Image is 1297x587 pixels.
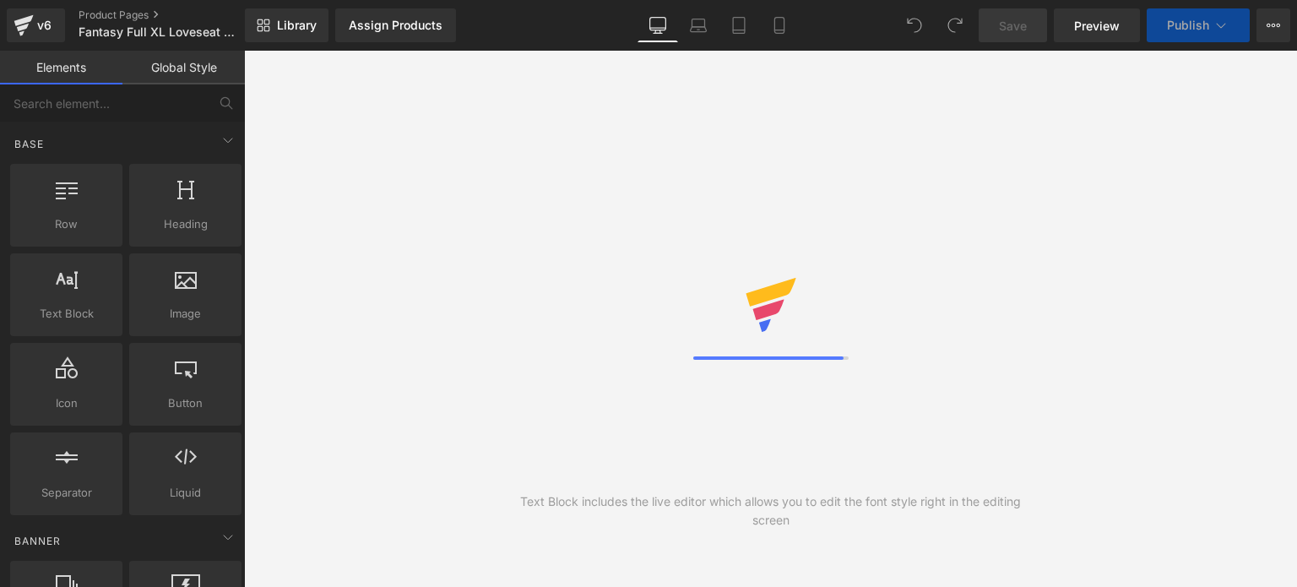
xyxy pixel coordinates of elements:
span: Image [134,305,236,323]
a: Preview [1054,8,1140,42]
a: New Library [245,8,328,42]
a: Desktop [638,8,678,42]
a: Mobile [759,8,800,42]
span: Save [999,17,1027,35]
a: Laptop [678,8,719,42]
span: Base [13,136,46,152]
button: Publish [1147,8,1250,42]
a: Global Style [122,51,245,84]
button: Undo [898,8,931,42]
span: Preview [1074,17,1120,35]
span: Text Block [15,305,117,323]
span: Publish [1167,19,1209,32]
span: Library [277,18,317,33]
span: Banner [13,533,62,549]
span: Fantasy Full XL Loveseat Sleeper - Level [79,25,241,39]
div: Assign Products [349,19,442,32]
span: Icon [15,394,117,412]
div: Text Block includes the live editor which allows you to edit the font style right in the editing ... [507,492,1034,530]
button: More [1256,8,1290,42]
span: Heading [134,215,236,233]
button: Redo [938,8,972,42]
span: Separator [15,484,117,502]
div: v6 [34,14,55,36]
a: Tablet [719,8,759,42]
span: Row [15,215,117,233]
span: Button [134,394,236,412]
span: Liquid [134,484,236,502]
a: Product Pages [79,8,273,22]
a: v6 [7,8,65,42]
